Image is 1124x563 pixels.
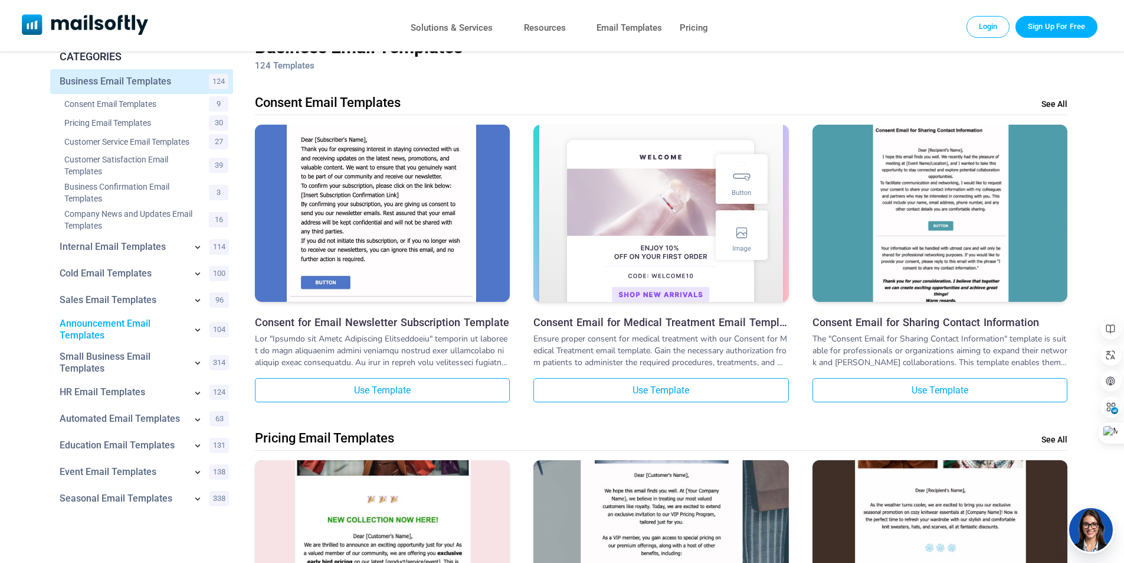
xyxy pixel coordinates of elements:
[533,333,788,369] div: Ensure proper consent for medical treatment with our Consent for Medical Treatment email template...
[1041,99,1067,109] a: See All
[255,125,510,305] a: Consent for Email Newsletter Subscription Template
[60,440,186,451] a: Category
[680,19,708,37] a: Pricing
[192,466,204,480] a: Show subcategories for Event Email Templates
[64,98,194,110] a: Category
[60,351,186,375] a: Category
[60,386,186,398] a: Category
[60,241,186,253] a: Category
[192,414,204,428] a: Show subcategories for Automated Email Templates
[60,493,186,505] a: Category
[966,16,1010,37] a: Login
[255,95,401,110] div: Consent Email Templates
[64,154,194,177] a: Category
[255,378,510,402] a: Use Template
[60,76,189,87] a: Category
[597,19,662,37] a: Email Templates
[192,324,204,338] a: Show subcategories for Announcement Email Templates
[192,268,204,282] a: Show subcategories for Cold Email Templates
[192,387,204,401] a: Show subcategories for HR Email Templates
[1041,435,1067,444] a: See All
[192,357,204,371] a: Show subcategories for Small Business Email Templates
[64,117,194,129] a: Category
[22,14,149,35] img: Mailsoftly Logo
[192,440,204,454] a: Show subcategories for Education Email Templates
[1067,508,1115,552] img: agent
[1015,16,1097,37] a: Trial
[533,125,788,305] a: Consent Email for Medical Treatment Email Template
[22,14,149,37] a: Mailsoftly
[60,294,186,306] a: Category
[255,333,510,369] div: Lor "Ipsumdo sit Ametc Adipiscing Elitseddoeiu" temporin ut laboreet do magn aliquaenim admini ve...
[533,87,788,340] img: Consent Email for Medical Treatment Email Template
[60,413,186,425] a: Category
[812,34,1067,393] img: Consent Email for Sharing Contact Information
[411,19,493,37] a: Solutions & Services
[812,316,1067,328] a: Consent Email for Sharing Contact Information
[64,136,194,148] a: Category
[60,318,186,341] a: Category
[533,316,788,328] a: Consent Email for Medical Treatment Email Template
[812,125,1067,305] a: Consent Email for Sharing Contact Information
[192,294,204,308] a: Show subcategories for Sales Email Templates
[60,466,186,478] a: Category
[533,378,788,402] a: Use Template
[192,241,204,255] a: Show subcategories for Internal Email Templates
[192,493,204,507] a: Show subcategories for Seasonal+Email+Templates
[812,333,1067,369] div: The "Consent Email for Sharing Contact Information" template is suitable for professionals or org...
[50,49,233,64] div: CATEGORIES
[60,268,186,279] a: Category
[255,60,314,71] span: 124 Templates
[524,19,566,37] a: Resources
[255,431,394,445] div: Pricing Email Templates
[64,181,194,204] a: Category
[255,316,510,328] a: Consent for Email Newsletter Subscription Template
[812,378,1067,402] a: Use Template
[64,208,194,232] a: Category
